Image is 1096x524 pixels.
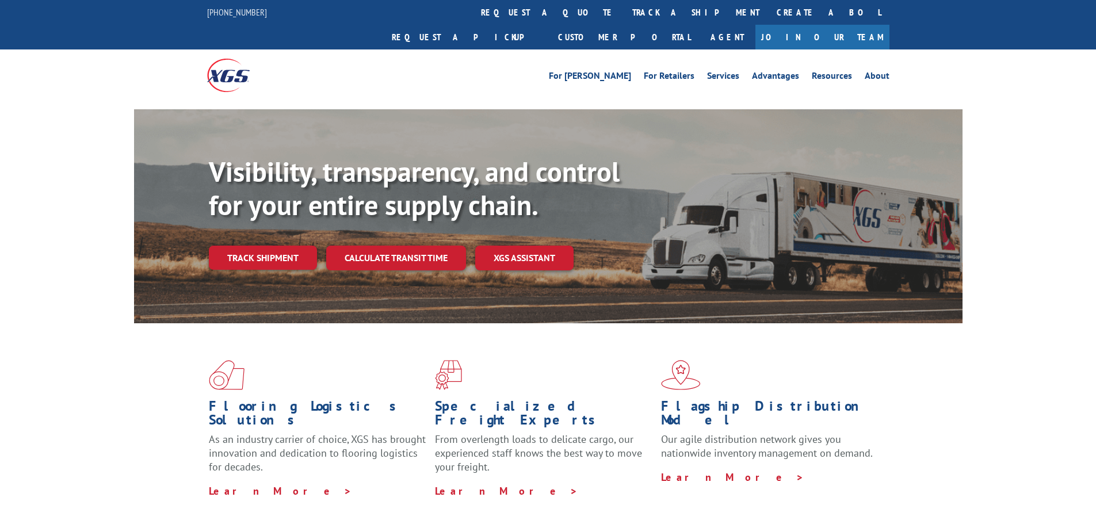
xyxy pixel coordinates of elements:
h1: Flagship Distribution Model [661,399,879,433]
a: Track shipment [209,246,317,270]
img: xgs-icon-total-supply-chain-intelligence-red [209,360,245,390]
img: xgs-icon-flagship-distribution-model-red [661,360,701,390]
a: Join Our Team [755,25,889,49]
h1: Specialized Freight Experts [435,399,652,433]
p: From overlength loads to delicate cargo, our experienced staff knows the best way to move your fr... [435,433,652,484]
a: XGS ASSISTANT [475,246,574,270]
a: For Retailers [644,71,694,84]
a: Agent [699,25,755,49]
span: As an industry carrier of choice, XGS has brought innovation and dedication to flooring logistics... [209,433,426,473]
b: Visibility, transparency, and control for your entire supply chain. [209,154,620,223]
a: Learn More > [435,484,578,498]
span: Our agile distribution network gives you nationwide inventory management on demand. [661,433,873,460]
a: Resources [812,71,852,84]
a: Customer Portal [549,25,699,49]
img: xgs-icon-focused-on-flooring-red [435,360,462,390]
a: For [PERSON_NAME] [549,71,631,84]
a: Request a pickup [383,25,549,49]
a: Advantages [752,71,799,84]
a: Calculate transit time [326,246,466,270]
a: [PHONE_NUMBER] [207,6,267,18]
a: About [865,71,889,84]
h1: Flooring Logistics Solutions [209,399,426,433]
a: Services [707,71,739,84]
a: Learn More > [661,471,804,484]
a: Learn More > [209,484,352,498]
